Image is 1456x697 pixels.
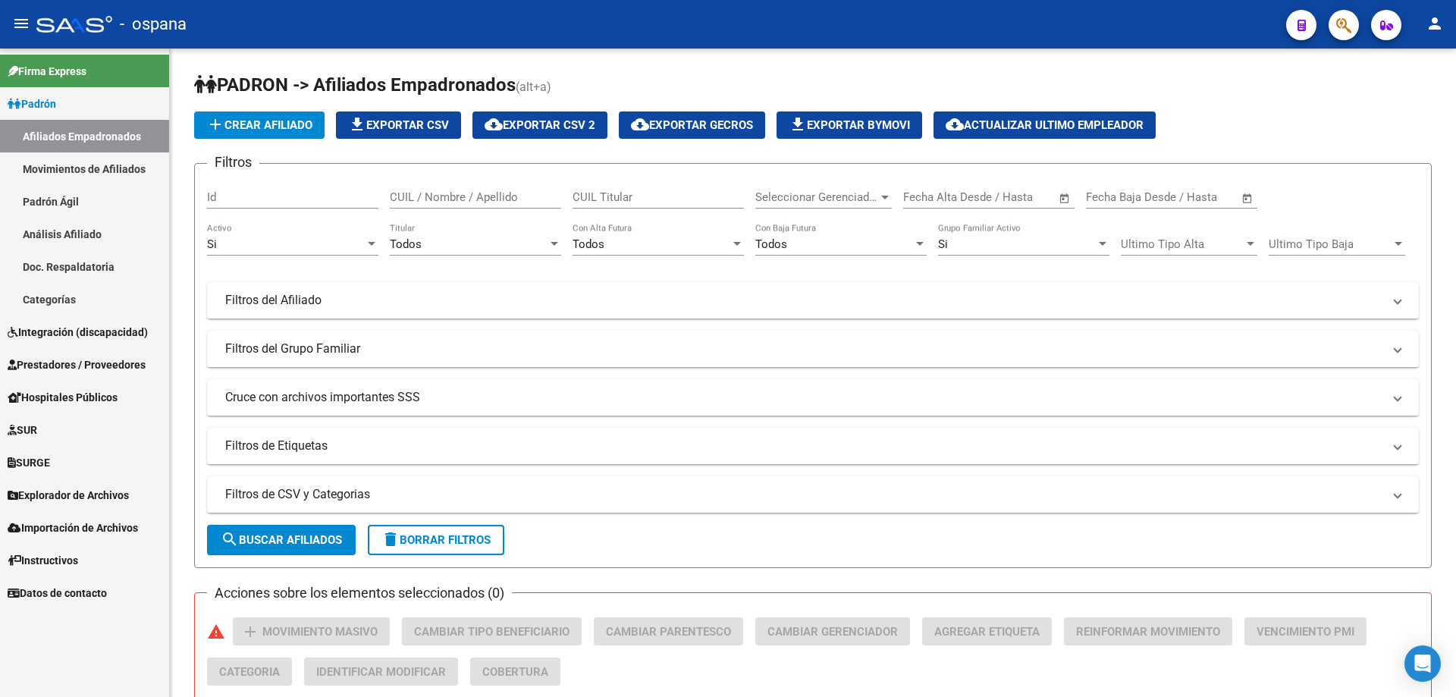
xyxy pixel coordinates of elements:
[946,118,1144,132] span: Actualizar ultimo Empleador
[1076,625,1220,639] span: Reinformar Movimiento
[225,389,1382,406] mat-panel-title: Cruce con archivos importantes SSS
[225,292,1382,309] mat-panel-title: Filtros del Afiliado
[1404,645,1441,682] div: Open Intercom Messenger
[485,115,503,133] mat-icon: cloud_download
[8,454,50,471] span: SURGE
[8,585,107,601] span: Datos de contacto
[194,74,516,96] span: PADRON -> Afiliados Empadronados
[755,617,910,645] button: Cambiar Gerenciador
[1064,617,1232,645] button: Reinformar Movimiento
[381,530,400,548] mat-icon: delete
[8,356,146,373] span: Prestadores / Proveedores
[207,582,512,604] h3: Acciones sobre los elementos seleccionados (0)
[755,237,787,251] span: Todos
[206,118,312,132] span: Crear Afiliado
[472,111,607,139] button: Exportar CSV 2
[934,111,1156,139] button: Actualizar ultimo Empleador
[789,118,910,132] span: Exportar Bymovi
[631,115,649,133] mat-icon: cloud_download
[767,625,898,639] span: Cambiar Gerenciador
[414,625,570,639] span: Cambiar Tipo Beneficiario
[8,96,56,112] span: Padrón
[219,665,280,679] span: Categoria
[207,476,1419,513] mat-expansion-panel-header: Filtros de CSV y Categorias
[348,115,366,133] mat-icon: file_download
[1121,237,1244,251] span: Ultimo Tipo Alta
[225,486,1382,503] mat-panel-title: Filtros de CSV y Categorias
[207,525,356,555] button: Buscar Afiliados
[8,552,78,569] span: Instructivos
[207,428,1419,464] mat-expansion-panel-header: Filtros de Etiquetas
[207,331,1419,367] mat-expansion-panel-header: Filtros del Grupo Familiar
[485,118,595,132] span: Exportar CSV 2
[1269,237,1392,251] span: Ultimo Tipo Baja
[348,118,449,132] span: Exportar CSV
[470,658,560,686] button: Cobertura
[207,379,1419,416] mat-expansion-panel-header: Cruce con archivos importantes SSS
[206,115,224,133] mat-icon: add
[631,118,753,132] span: Exportar GECROS
[381,533,491,547] span: Borrar Filtros
[1056,190,1074,207] button: Open calendar
[402,617,582,645] button: Cambiar Tipo Beneficiario
[233,617,390,645] button: Movimiento Masivo
[946,115,964,133] mat-icon: cloud_download
[594,617,743,645] button: Cambiar Parentesco
[8,422,37,438] span: SUR
[207,658,292,686] button: Categoria
[606,625,731,639] span: Cambiar Parentesco
[1426,14,1444,33] mat-icon: person
[336,111,461,139] button: Exportar CSV
[8,487,129,504] span: Explorador de Archivos
[922,617,1052,645] button: Agregar Etiqueta
[755,190,878,204] span: Seleccionar Gerenciador
[207,282,1419,319] mat-expansion-panel-header: Filtros del Afiliado
[225,341,1382,357] mat-panel-title: Filtros del Grupo Familiar
[934,625,1040,639] span: Agregar Etiqueta
[8,324,148,341] span: Integración (discapacidad)
[1086,190,1135,204] input: Start date
[619,111,765,139] button: Exportar GECROS
[777,111,922,139] button: Exportar Bymovi
[482,665,548,679] span: Cobertura
[221,533,342,547] span: Buscar Afiliados
[241,623,259,641] mat-icon: add
[789,115,807,133] mat-icon: file_download
[573,237,604,251] span: Todos
[207,152,259,173] h3: Filtros
[903,190,952,204] input: Start date
[12,14,30,33] mat-icon: menu
[938,237,948,251] span: Si
[516,80,551,94] span: (alt+a)
[316,665,446,679] span: Identificar Modificar
[8,520,138,536] span: Importación de Archivos
[390,237,422,251] span: Todos
[304,658,458,686] button: Identificar Modificar
[207,237,217,251] span: Si
[207,623,225,641] mat-icon: warning
[368,525,504,555] button: Borrar Filtros
[221,530,239,548] mat-icon: search
[966,190,1040,204] input: End date
[1149,190,1222,204] input: End date
[8,63,86,80] span: Firma Express
[1244,617,1367,645] button: Vencimiento PMI
[194,111,325,139] button: Crear Afiliado
[262,625,378,639] span: Movimiento Masivo
[225,438,1382,454] mat-panel-title: Filtros de Etiquetas
[1239,190,1257,207] button: Open calendar
[1257,625,1354,639] span: Vencimiento PMI
[8,389,118,406] span: Hospitales Públicos
[120,8,187,41] span: - ospana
